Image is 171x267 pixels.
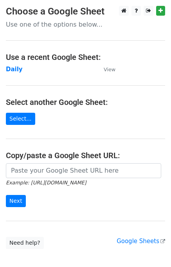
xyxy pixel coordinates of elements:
h4: Use a recent Google Sheet: [6,52,165,62]
h3: Choose a Google Sheet [6,6,165,17]
a: View [96,66,115,73]
input: Paste your Google Sheet URL here [6,163,161,178]
input: Next [6,195,26,207]
p: Use one of the options below... [6,20,165,29]
small: View [104,67,115,72]
h4: Copy/paste a Google Sheet URL: [6,151,165,160]
a: Google Sheets [117,238,165,245]
small: Example: [URL][DOMAIN_NAME] [6,180,86,186]
a: Need help? [6,237,44,249]
a: Daily [6,66,23,73]
h4: Select another Google Sheet: [6,97,165,107]
a: Select... [6,113,35,125]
